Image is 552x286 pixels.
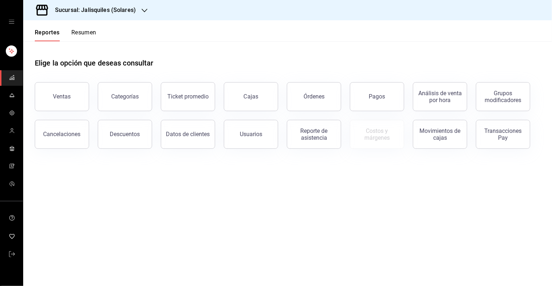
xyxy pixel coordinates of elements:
[161,82,215,111] button: Ticket promedio
[413,82,467,111] button: Análisis de venta por hora
[98,120,152,149] button: Descuentos
[98,82,152,111] button: Categorías
[9,19,14,25] button: open drawer
[224,82,278,111] a: Cajas
[35,82,89,111] button: Ventas
[413,120,467,149] button: Movimientos de cajas
[304,93,325,100] div: Órdenes
[224,120,278,149] button: Usuarios
[111,93,139,100] div: Categorías
[35,120,89,149] button: Cancelaciones
[481,90,526,104] div: Grupos modificadores
[476,120,530,149] button: Transacciones Pay
[35,29,96,41] div: navigation tabs
[35,58,154,68] h1: Elige la opción que deseas consultar
[350,82,404,111] button: Pagos
[355,127,400,141] div: Costos y márgenes
[369,93,385,100] div: Pagos
[418,127,463,141] div: Movimientos de cajas
[481,127,526,141] div: Transacciones Pay
[350,120,404,149] button: Contrata inventarios para ver este reporte
[287,120,341,149] button: Reporte de asistencia
[476,82,530,111] button: Grupos modificadores
[418,90,463,104] div: Análisis de venta por hora
[166,131,210,138] div: Datos de clientes
[71,29,96,41] button: Resumen
[287,82,341,111] button: Órdenes
[35,29,60,41] button: Reportes
[53,93,71,100] div: Ventas
[161,120,215,149] button: Datos de clientes
[244,92,259,101] div: Cajas
[240,131,262,138] div: Usuarios
[43,131,81,138] div: Cancelaciones
[49,6,136,14] h3: Sucursal: Jalisquiles (Solares)
[167,93,209,100] div: Ticket promedio
[292,127,336,141] div: Reporte de asistencia
[110,131,140,138] div: Descuentos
